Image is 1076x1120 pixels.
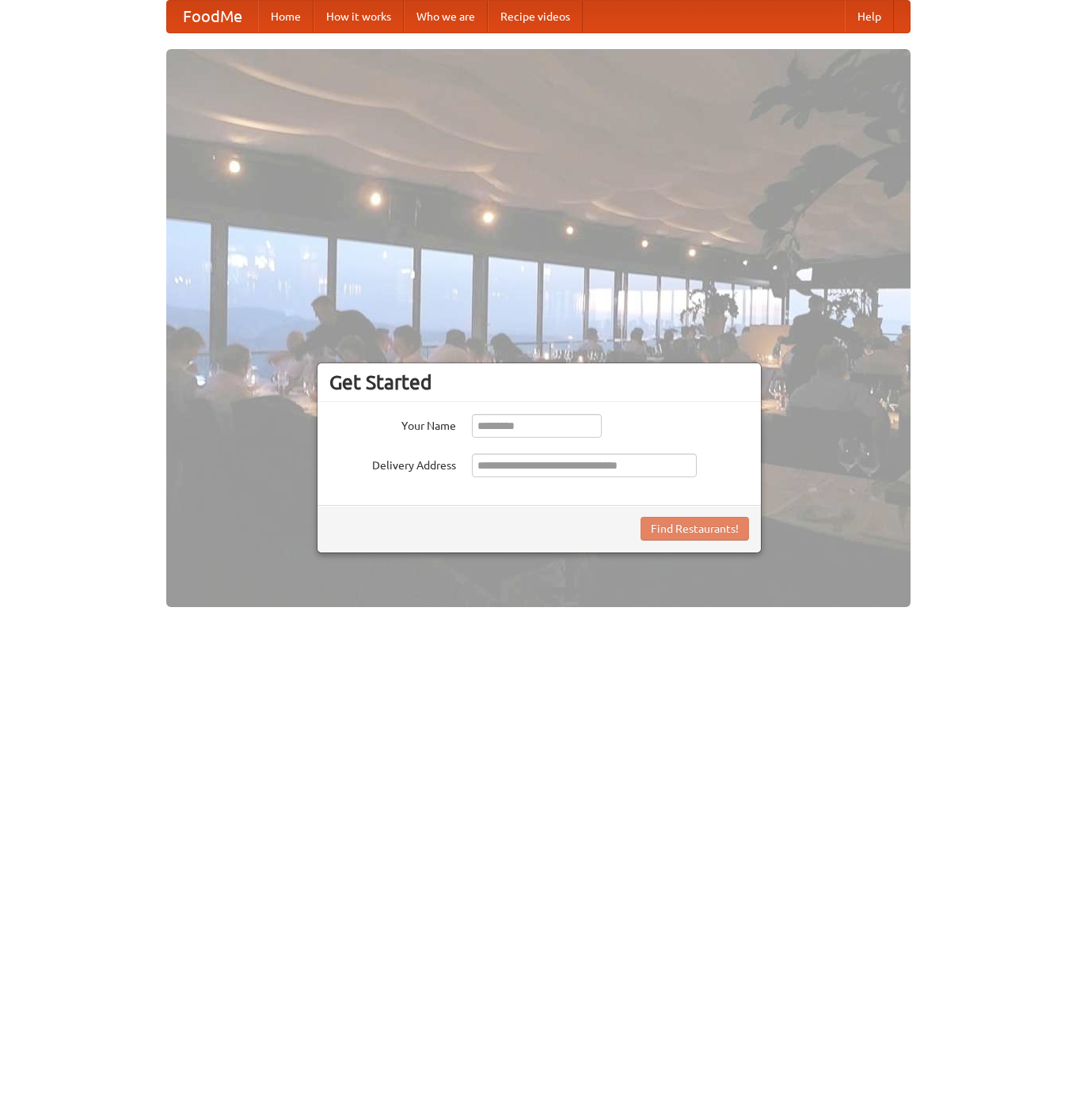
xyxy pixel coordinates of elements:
[488,1,583,32] a: Recipe videos
[329,414,456,434] label: Your Name
[329,370,749,394] h3: Get Started
[167,1,258,32] a: FoodMe
[329,454,456,473] label: Delivery Address
[404,1,488,32] a: Who we are
[641,517,749,541] button: Find Restaurants!
[258,1,314,32] a: Home
[314,1,404,32] a: How it works
[845,1,894,32] a: Help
